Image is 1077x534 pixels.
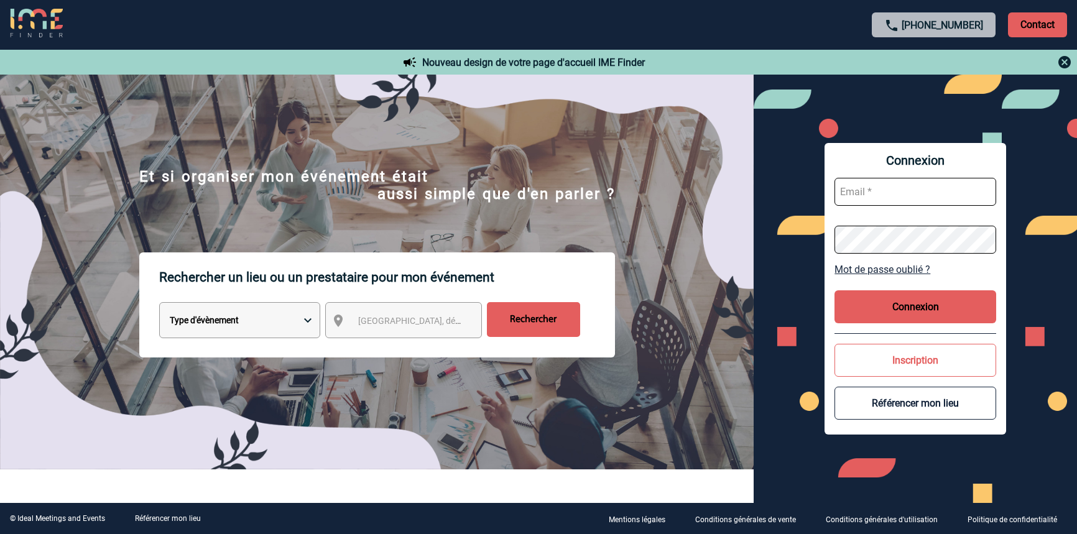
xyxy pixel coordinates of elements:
[826,515,938,524] p: Conditions générales d'utilisation
[1008,12,1067,37] p: Contact
[834,153,996,168] span: Connexion
[685,513,816,525] a: Conditions générales de vente
[834,264,996,275] a: Mot de passe oublié ?
[902,19,983,31] a: [PHONE_NUMBER]
[834,178,996,206] input: Email *
[358,316,531,326] span: [GEOGRAPHIC_DATA], département, région...
[135,514,201,523] a: Référencer mon lieu
[834,344,996,377] button: Inscription
[834,290,996,323] button: Connexion
[834,387,996,420] button: Référencer mon lieu
[958,513,1077,525] a: Politique de confidentialité
[599,513,685,525] a: Mentions légales
[968,515,1057,524] p: Politique de confidentialité
[159,252,615,302] p: Rechercher un lieu ou un prestataire pour mon événement
[816,513,958,525] a: Conditions générales d'utilisation
[10,514,105,523] div: © Ideal Meetings and Events
[609,515,665,524] p: Mentions légales
[884,18,899,33] img: call-24-px.png
[695,515,796,524] p: Conditions générales de vente
[487,302,580,337] input: Rechercher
